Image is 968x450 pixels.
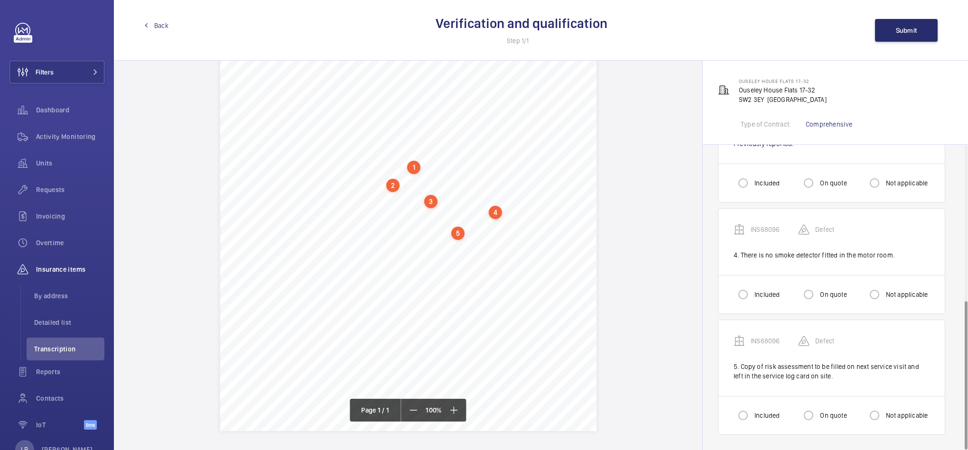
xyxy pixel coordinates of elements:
span: 6 months [410,98,434,105]
span: MAND PLS Ltd [STREET_ADDRESS] Telephone [PHONE_NUMBER] [241,321,425,328]
span: Activity Monitoring [36,132,104,141]
span: 10. Latest date for next [437,239,496,245]
span: 1. [357,154,362,160]
span: Requests [36,185,104,194]
label: On quote [818,178,847,188]
div: 1 [407,161,420,174]
label: Not applicable [884,178,928,188]
span: Submit [896,27,917,34]
span: Date authenticated: [522,283,573,289]
div: 2 [386,179,400,192]
span: 1. [357,128,362,135]
span: Defect [353,117,370,124]
span: Step 1/1 [507,36,536,46]
span: Beta [84,420,97,430]
span: and left in the service log card on site [369,227,464,234]
p: INS68096 [751,336,798,346]
span: Overtime [36,238,104,248]
span: N/a [522,191,531,197]
span: N/a [522,209,531,215]
span: thorough examination: [437,246,494,252]
span: Filters [36,67,54,77]
span: Defects requiring corrective action [257,128,346,135]
span: N/a [522,154,531,160]
span: and, provided you remedy any [451,257,529,263]
label: Included [753,178,780,188]
span: Invoicing [36,211,104,221]
span: Recommend that motor room door lock be changed to [367,191,507,197]
span: Ouseley House Flats 17-32 [739,78,809,84]
span: before further use or before a [257,135,332,142]
span: N/a [522,128,531,135]
h2: Verification and qualification [436,15,607,32]
span: IoT [36,420,84,430]
p: INS68096 [751,225,798,234]
div: 4. There is no smoke detector fitted in the motor room. [734,250,930,260]
span: 2. [357,172,362,179]
a: Comprehensive [806,120,852,128]
span: N/a [522,172,531,179]
span: and [561,264,570,271]
span: is suitably maintained. [241,271,298,278]
span: 3. [357,220,362,227]
div: 4 [489,206,502,219]
span: Time to complete [522,117,567,124]
span: [DATE] [522,239,541,245]
span: Qualifications: NVQ 3 Lift Maintenance [241,290,341,296]
div: Page 1 / 1 [350,399,401,422]
span: 8 person [429,87,453,93]
label: Not applicable [884,411,928,420]
span: Insurance items [36,265,104,274]
span: 5. Year of Manufacture: [241,76,300,83]
label: On quote [818,411,847,420]
span: 630Kg [410,87,428,93]
span: (c) [245,191,251,197]
button: Submit [875,19,938,42]
span: above, this equipment is safe to operate. This declaration is made on the understanding that the ... [241,264,559,271]
div: 3 [424,195,437,208]
span: I declare that the above equipment has been thoroughly examined on [241,257,418,263]
span: Defects requiring corrective action [257,154,346,160]
span: Previously reported. [369,161,420,167]
span: Telephone: [PHONE_NUMBER] [353,290,437,296]
span: By address [34,291,104,301]
span: 2. [357,209,362,215]
span: Detailed list [34,318,104,327]
span: service visit [369,179,399,186]
p: Ouseley House Flats 17-32 SW2 3EY [GEOGRAPHIC_DATA] [739,76,827,104]
span: Dashboard [36,105,104,115]
span: 6/2015 [410,76,429,83]
span: Signed: [241,309,261,315]
span: defects stated [531,257,567,263]
span: None [367,128,381,135]
div: 5 [451,227,465,240]
p: Defect [815,336,863,346]
span: Units [36,158,104,168]
span: (a) [245,128,252,135]
span: 7. Examination frequency: [241,98,307,105]
div: Type of Contract: [741,119,791,129]
button: Filters [9,61,104,83]
span: [DATE] [522,290,541,296]
span: 100% [422,407,445,413]
span: Copy of risk assessment to be filled on next service visit [367,220,512,227]
span: Back [154,21,168,30]
span: Contact: [PERSON_NAME][EMAIL_ADDRESS][PERSON_NAME][DOMAIN_NAME] [353,283,572,289]
label: Not applicable [884,290,928,299]
span: 1. [357,191,362,197]
div: 5. Copy of risk assessment to be filled on next service visit and left in the service log card on... [734,362,930,381]
span: [DATE] [419,257,438,264]
span: 9. Date of previous thorough examination [241,239,347,245]
span: [EMAIL_ADDRESS][DOMAIN_NAME] 06992542 Registered in [GEOGRAPHIC_DATA] [241,328,468,335]
span: Reports [36,367,104,377]
span: Transcription [34,344,104,354]
span: (b) [245,154,252,160]
label: Included [753,411,780,420]
span: Contacts [36,394,104,403]
span: FB4. - Previously reported. [369,198,438,204]
p: Defect [815,225,863,234]
span: All landing/ car tracks to be cleaned and cleared on next [367,172,512,179]
span: 8. Results [241,117,266,124]
label: On quote [818,290,847,299]
label: Included [753,290,780,299]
